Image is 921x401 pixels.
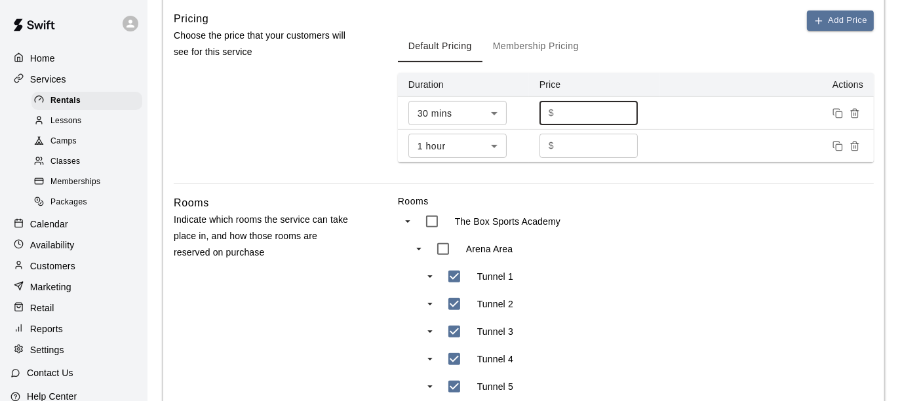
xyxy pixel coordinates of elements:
[482,31,589,62] button: Membership Pricing
[455,215,560,228] p: The Box Sports Academy
[846,105,863,122] button: Remove price
[10,298,137,318] a: Retail
[529,73,660,97] th: Price
[549,139,554,153] p: $
[174,28,356,60] p: Choose the price that your customers will see for this service
[30,259,75,273] p: Customers
[31,132,142,151] div: Camps
[10,319,137,339] a: Reports
[30,218,68,231] p: Calendar
[829,105,846,122] button: Duplicate price
[31,92,142,110] div: Rentals
[31,172,147,193] a: Memberships
[10,214,137,234] a: Calendar
[174,10,208,28] h6: Pricing
[477,353,513,366] p: Tunnel 4
[829,138,846,155] button: Duplicate price
[30,301,54,315] p: Retail
[30,280,71,294] p: Marketing
[408,134,507,158] div: 1 hour
[398,195,874,208] label: Rooms
[30,322,63,335] p: Reports
[477,297,513,311] p: Tunnel 2
[10,340,137,360] a: Settings
[408,101,507,125] div: 30 mins
[50,176,100,189] span: Memberships
[549,106,554,120] p: $
[477,325,513,338] p: Tunnel 3
[466,242,513,256] p: Arena Area
[31,90,147,111] a: Rentals
[50,196,87,209] span: Packages
[477,380,513,393] p: Tunnel 5
[30,343,64,356] p: Settings
[31,193,142,212] div: Packages
[174,212,356,261] p: Indicate which rooms the service can take place in, and how those rooms are reserved on purchase
[31,193,147,213] a: Packages
[31,152,147,172] a: Classes
[50,155,80,168] span: Classes
[50,115,82,128] span: Lessons
[30,73,66,86] p: Services
[398,31,482,62] button: Default Pricing
[477,270,513,283] p: Tunnel 1
[10,256,137,276] a: Customers
[174,195,209,212] h6: Rooms
[10,235,137,255] a: Availability
[30,52,55,65] p: Home
[10,48,137,68] a: Home
[50,94,81,107] span: Rentals
[807,10,874,31] button: Add Price
[10,277,137,297] a: Marketing
[398,73,529,97] th: Duration
[31,111,147,131] a: Lessons
[10,69,137,89] a: Services
[660,73,874,97] th: Actions
[31,132,147,152] a: Camps
[27,366,73,379] p: Contact Us
[30,239,75,252] p: Availability
[31,153,142,171] div: Classes
[50,135,77,148] span: Camps
[846,138,863,155] button: Remove price
[31,112,142,130] div: Lessons
[31,173,142,191] div: Memberships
